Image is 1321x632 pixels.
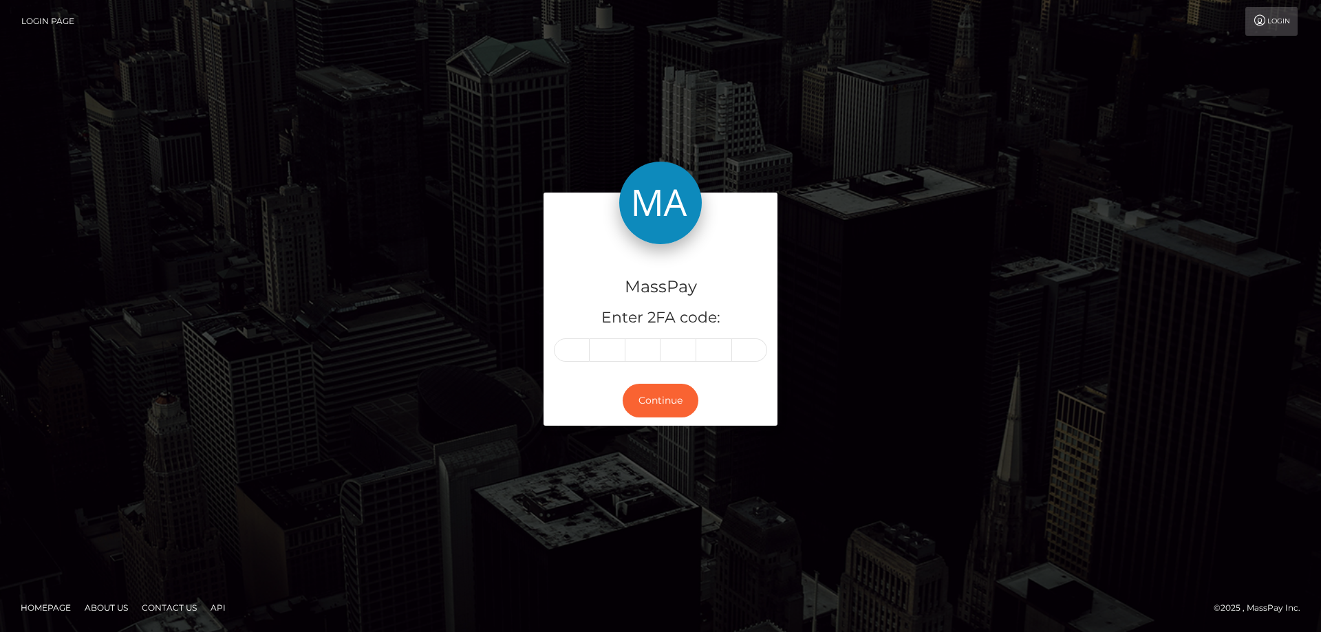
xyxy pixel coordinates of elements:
[205,597,231,618] a: API
[554,307,767,329] h5: Enter 2FA code:
[554,275,767,299] h4: MassPay
[79,597,133,618] a: About Us
[1214,600,1311,615] div: © 2025 , MassPay Inc.
[1245,7,1298,36] a: Login
[15,597,76,618] a: Homepage
[136,597,202,618] a: Contact Us
[21,7,74,36] a: Login Page
[623,384,698,417] button: Continue
[619,162,702,244] img: MassPay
